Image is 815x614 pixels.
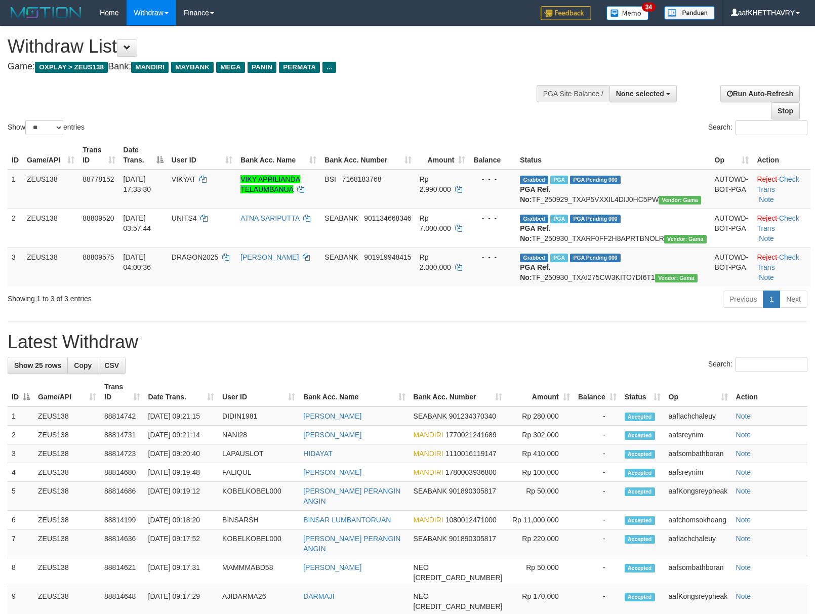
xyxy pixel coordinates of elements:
a: [PERSON_NAME] PERANGIN ANGIN [303,487,400,505]
span: Accepted [625,413,655,421]
span: CSV [104,361,119,370]
td: 4 [8,463,34,482]
td: aafchomsokheang [665,511,732,529]
a: Next [780,291,807,308]
td: AUTOWD-BOT-PGA [711,170,753,209]
th: Game/API: activate to sort column ascending [23,141,78,170]
span: Grabbed [520,215,548,223]
a: Note [759,234,774,242]
a: [PERSON_NAME] [240,253,299,261]
span: Copy [74,361,92,370]
span: Rp 2.990.000 [420,175,451,193]
a: Note [736,468,751,476]
td: 88814199 [100,511,144,529]
td: FALIQUL [218,463,299,482]
td: Rp 302,000 [506,426,574,444]
th: Status: activate to sort column ascending [621,378,665,406]
h4: Game: Bank: [8,62,533,72]
td: aaflachchaleuy [665,406,732,426]
span: BSI [324,175,336,183]
td: aafKongsreypheak [665,482,732,511]
span: Copy 901890305817 to clipboard [449,487,496,495]
td: 88814686 [100,482,144,511]
span: Copy 5859459291049533 to clipboard [414,602,503,610]
span: Accepted [625,450,655,459]
span: Copy 1780003936800 to clipboard [445,468,497,476]
td: 88814731 [100,426,144,444]
td: MAMMMABD58 [218,558,299,587]
a: Note [736,487,751,495]
td: - [574,482,621,511]
td: aafsreynim [665,463,732,482]
th: Op: activate to sort column ascending [665,378,732,406]
td: 6 [8,511,34,529]
th: Date Trans.: activate to sort column descending [119,141,168,170]
span: Accepted [625,516,655,525]
td: TF_250930_TXARF0FF2H8APRTBNOLR [516,209,710,248]
td: 1 [8,170,23,209]
span: 34 [642,3,656,12]
a: Note [736,563,751,571]
span: SEABANK [324,214,358,222]
span: Copy 901234370340 to clipboard [449,412,496,420]
td: - [574,444,621,463]
span: SEABANK [414,487,447,495]
span: MAYBANK [171,62,214,73]
img: panduan.png [664,6,715,20]
span: Copy 5859459255810052 to clipboard [414,574,503,582]
a: [PERSON_NAME] PERANGIN ANGIN [303,535,400,553]
div: Showing 1 to 3 of 3 entries [8,290,332,304]
span: [DATE] 04:00:36 [124,253,151,271]
a: Reject [757,214,777,222]
a: Note [736,535,751,543]
span: Copy 7168183768 to clipboard [342,175,382,183]
a: Check Trans [757,214,799,232]
td: Rp 50,000 [506,482,574,511]
td: 88814621 [100,558,144,587]
span: PANIN [248,62,276,73]
td: - [574,558,621,587]
a: Note [759,195,774,203]
th: Balance: activate to sort column ascending [574,378,621,406]
span: Marked by aafchomsokheang [550,176,568,184]
a: Stop [771,102,800,119]
th: Bank Acc. Name: activate to sort column ascending [236,141,320,170]
td: Rp 11,000,000 [506,511,574,529]
span: VIKYAT [172,175,195,183]
a: [PERSON_NAME] [303,412,361,420]
td: 8 [8,558,34,587]
span: MANDIRI [414,516,443,524]
td: 1 [8,406,34,426]
a: Note [736,516,751,524]
th: Op: activate to sort column ascending [711,141,753,170]
a: Show 25 rows [8,357,68,374]
div: - - - [473,174,512,184]
td: 7 [8,529,34,558]
input: Search: [736,120,807,135]
span: Grabbed [520,254,548,262]
span: SEABANK [324,253,358,261]
td: 88814742 [100,406,144,426]
span: Accepted [625,564,655,572]
span: Copy 901919948415 to clipboard [364,253,411,261]
td: aaflachchaleuy [665,529,732,558]
span: UNITS4 [172,214,197,222]
a: Reject [757,175,777,183]
a: Note [736,592,751,600]
th: Bank Acc. Number: activate to sort column ascending [320,141,415,170]
div: - - - [473,252,512,262]
th: Action [753,141,810,170]
span: 88809520 [83,214,114,222]
td: Rp 410,000 [506,444,574,463]
td: ZEUS138 [34,511,100,529]
a: [PERSON_NAME] [303,563,361,571]
span: Copy 1770021241689 to clipboard [445,431,497,439]
img: Button%20Memo.svg [606,6,649,20]
th: Trans ID: activate to sort column ascending [100,378,144,406]
td: Rp 280,000 [506,406,574,426]
td: [DATE] 09:19:12 [144,482,219,511]
a: VIKY APRILIANDA TELAUMBANUA [240,175,300,193]
span: 88778152 [83,175,114,183]
span: [DATE] 03:57:44 [124,214,151,232]
th: User ID: activate to sort column ascending [168,141,236,170]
